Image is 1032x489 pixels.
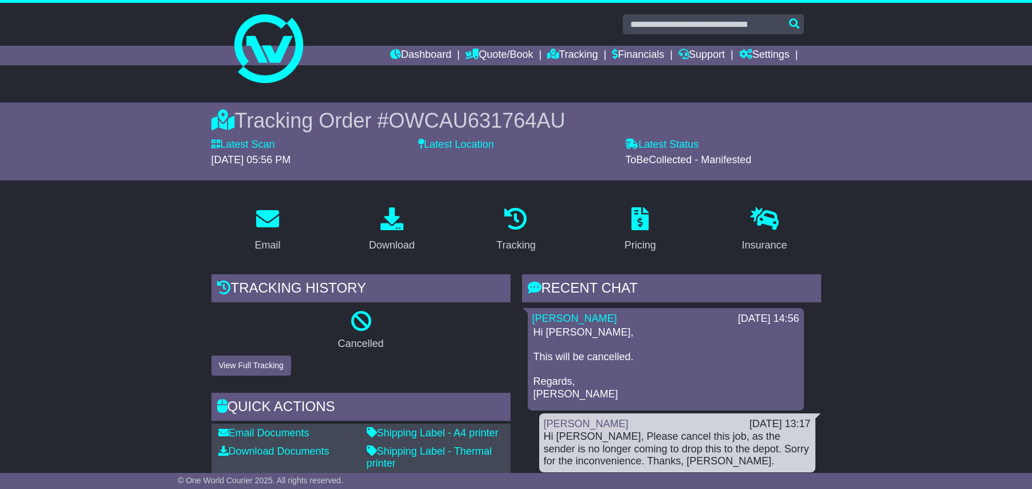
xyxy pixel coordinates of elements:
[625,238,656,253] div: Pricing
[617,203,664,257] a: Pricing
[465,46,533,65] a: Quote/Book
[178,476,343,485] span: © One World Courier 2025. All rights reserved.
[735,203,795,257] a: Insurance
[247,203,288,257] a: Email
[218,445,329,457] a: Download Documents
[612,46,664,65] a: Financials
[678,46,725,65] a: Support
[750,418,811,431] div: [DATE] 13:17
[544,418,629,429] a: [PERSON_NAME]
[254,238,280,253] div: Email
[211,154,291,165] span: [DATE] 05:56 PM
[496,238,535,253] div: Tracking
[738,313,799,325] div: [DATE] 14:56
[418,139,494,151] label: Latest Location
[739,46,790,65] a: Settings
[547,46,598,65] a: Tracking
[211,108,821,133] div: Tracking Order #
[369,238,415,253] div: Download
[389,109,565,132] span: OWCAU631764AU
[362,203,422,257] a: Download
[211,393,511,424] div: Quick Actions
[533,326,798,401] p: Hi [PERSON_NAME], This will be cancelled. Regards, [PERSON_NAME]
[211,139,275,151] label: Latest Scan
[367,445,492,470] a: Shipping Label - Thermal printer
[532,313,617,324] a: [PERSON_NAME]
[367,427,499,439] a: Shipping Label - A4 printer
[544,431,811,468] div: Hi [PERSON_NAME], Please cancel this job, as the sender is no longer coming to drop this to the d...
[625,139,699,151] label: Latest Status
[489,203,543,257] a: Tracking
[625,154,751,165] span: ToBeCollected - Manifested
[522,274,821,305] div: RECENT CHAT
[218,427,309,439] a: Email Documents
[211,338,511,350] p: Cancelled
[211,356,291,376] button: View Full Tracking
[211,274,511,305] div: Tracking history
[390,46,452,65] a: Dashboard
[742,238,787,253] div: Insurance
